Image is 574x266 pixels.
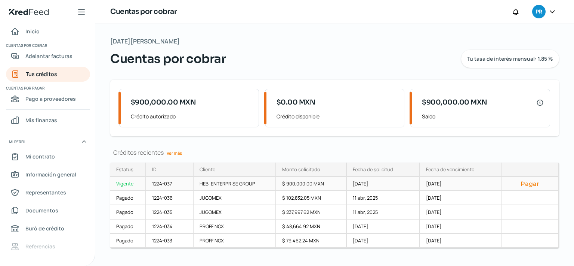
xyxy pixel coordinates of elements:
div: $ 237,997.62 MXN [276,205,347,220]
a: Pagado [110,220,146,234]
div: 11 abr, 2025 [347,205,420,220]
span: Crédito autorizado [131,112,253,121]
span: $900,000.00 MXN [131,97,196,108]
span: Adelantar facturas [25,51,72,61]
div: 11 abr, 2025 [347,191,420,205]
span: Cuentas por pagar [6,85,89,91]
div: $ 79,462.24 MXN [276,234,347,248]
a: Pagado [110,234,146,248]
div: [DATE] [420,177,502,191]
div: [DATE] [347,234,420,248]
span: Buró de crédito [25,224,64,233]
a: Referencias [6,239,90,254]
div: [DATE] [420,191,502,205]
a: Documentos [6,203,90,218]
div: [DATE] [420,234,502,248]
span: Mi contrato [25,152,55,161]
span: Tu tasa de interés mensual: 1.85 % [467,56,553,61]
a: Tus créditos [6,67,90,82]
span: $0.00 MXN [277,97,316,108]
span: Pago a proveedores [25,94,76,103]
div: PROFFINOX [194,220,276,234]
a: Buró de crédito [6,221,90,236]
span: Saldo [422,112,544,121]
div: [DATE] [420,220,502,234]
div: 1224-034 [146,220,194,234]
a: Adelantar facturas [6,49,90,64]
button: Pagar [507,180,552,187]
span: $900,000.00 MXN [422,97,487,108]
a: Representantes [6,185,90,200]
span: Cuentas por cobrar [6,42,89,49]
div: HEBI ENTERPRISE GROUP [194,177,276,191]
div: [DATE] [347,220,420,234]
span: Inicio [25,27,40,36]
div: PROFFINOX [194,234,276,248]
a: Pagado [110,205,146,220]
a: Pagado [110,191,146,205]
a: Ver más [164,147,185,159]
a: Mis finanzas [6,113,90,128]
span: Crédito disponible [277,112,398,121]
div: $ 900,000.00 MXN [276,177,347,191]
div: Cliente [200,166,215,173]
span: [DATE][PERSON_NAME] [110,36,180,47]
a: Vigente [110,177,146,191]
a: Información general [6,167,90,182]
span: Representantes [25,188,66,197]
span: Cuentas por cobrar [110,50,226,68]
a: Mi contrato [6,149,90,164]
h1: Cuentas por cobrar [110,6,177,17]
a: Inicio [6,24,90,39]
div: Fecha de solicitud [353,166,393,173]
span: Información general [25,170,76,179]
div: JUGOMEX [194,191,276,205]
div: 1224-033 [146,234,194,248]
div: Fecha de vencimiento [426,166,475,173]
div: [DATE] [347,177,420,191]
div: Monto solicitado [282,166,320,173]
span: Tus créditos [26,69,57,79]
div: ID [152,166,157,173]
div: Estatus [116,166,133,173]
div: 1224-036 [146,191,194,205]
div: $ 102,832.05 MXN [276,191,347,205]
div: [DATE] [420,205,502,220]
div: 1224-037 [146,177,194,191]
div: Créditos recientes [110,148,559,157]
span: Mi perfil [9,138,26,145]
div: $ 48,664.92 MXN [276,220,347,234]
span: Mis finanzas [25,115,57,125]
span: Documentos [25,206,58,215]
div: JUGOMEX [194,205,276,220]
a: Pago a proveedores [6,91,90,106]
div: 1224-035 [146,205,194,220]
span: Referencias [25,242,55,251]
span: PR [536,7,542,16]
